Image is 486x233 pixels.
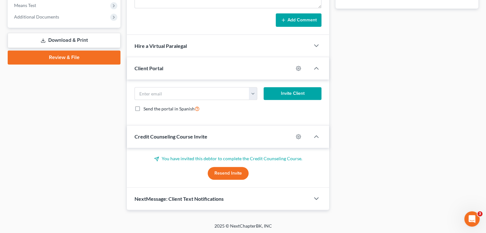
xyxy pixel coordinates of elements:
[14,14,59,19] span: Additional Documents
[143,106,195,111] span: Send the portal in Spanish
[477,211,482,216] span: 3
[208,167,249,180] button: Resend Invite
[135,43,187,49] span: Hire a Virtual Paralegal
[8,33,120,48] a: Download & Print
[135,155,321,162] p: You have invited this debtor to complete the Credit Counseling Course.
[135,65,163,71] span: Client Portal
[276,13,321,27] button: Add Comment
[14,3,36,8] span: Means Test
[135,196,224,202] span: NextMessage: Client Text Notifications
[464,211,480,227] iframe: Intercom live chat
[8,50,120,64] a: Review & File
[135,87,249,100] input: Enter email
[264,87,322,100] button: Invite Client
[135,133,207,139] span: Credit Counseling Course Invite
